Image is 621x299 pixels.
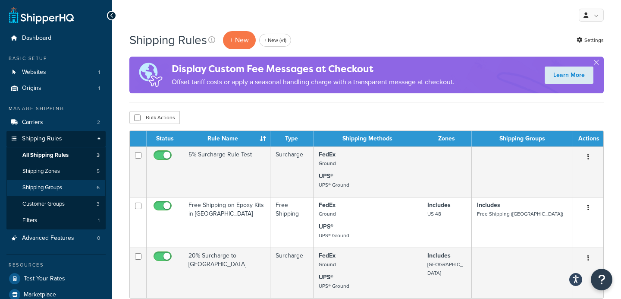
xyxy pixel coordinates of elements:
[6,196,106,212] a: Customer Groups 3
[573,131,603,146] th: Actions
[6,64,106,80] a: Websites 1
[97,119,100,126] span: 2
[477,210,563,218] small: Free Shipping ([GEOGRAPHIC_DATA])
[319,159,336,167] small: Ground
[172,76,455,88] p: Offset tariff costs or apply a seasonal handling charge with a transparent message at checkout.
[98,217,100,224] span: 1
[97,184,100,191] span: 6
[319,282,349,290] small: UPS® Ground
[223,31,256,49] p: + New
[270,197,314,248] td: Free Shipping
[22,135,62,143] span: Shipping Rules
[97,235,100,242] span: 0
[22,119,43,126] span: Carriers
[129,57,172,93] img: duties-banner-06bc72dcb5fe05cb3f9472aba00be2ae8eb53ab6f0d8bb03d382ba314ac3c341.png
[6,147,106,163] li: All Shipping Rules
[22,152,69,159] span: All Shipping Rules
[6,230,106,246] li: Advanced Features
[183,131,270,146] th: Rule Name : activate to sort column ascending
[97,152,100,159] span: 3
[22,69,46,76] span: Websites
[6,115,106,130] a: Carriers 2
[6,105,106,112] div: Manage Shipping
[97,168,100,175] span: 5
[98,85,100,92] span: 1
[270,146,314,197] td: Surcharge
[319,210,336,218] small: Ground
[98,69,100,76] span: 1
[319,222,333,231] strong: UPS®
[6,64,106,80] li: Websites
[6,131,106,147] a: Shipping Rules
[22,235,74,242] span: Advanced Features
[129,32,207,48] h1: Shipping Rules
[22,85,41,92] span: Origins
[129,111,180,124] button: Bulk Actions
[172,62,455,76] h4: Display Custom Fee Messages at Checkout
[9,6,74,24] a: ShipperHQ Home
[183,248,270,298] td: 20% Surcharge to [GEOGRAPHIC_DATA]
[319,172,333,181] strong: UPS®
[6,30,106,46] a: Dashboard
[319,273,333,282] strong: UPS®
[591,269,612,290] button: Open Resource Center
[270,248,314,298] td: Surcharge
[427,251,451,260] strong: Includes
[6,115,106,130] li: Carriers
[147,131,183,146] th: Status
[6,230,106,246] a: Advanced Features 0
[270,131,314,146] th: Type
[319,251,336,260] strong: FedEx
[319,232,349,239] small: UPS® Ground
[427,200,451,210] strong: Includes
[472,131,573,146] th: Shipping Groups
[183,146,270,197] td: 5% Surcharge Rule Test
[6,213,106,229] li: Filters
[97,200,100,208] span: 3
[6,163,106,179] a: Shipping Zones 5
[319,150,336,159] strong: FedEx
[6,80,106,96] a: Origins 1
[6,147,106,163] a: All Shipping Rules 3
[6,163,106,179] li: Shipping Zones
[319,200,336,210] strong: FedEx
[259,34,291,47] a: + New (v1)
[319,261,336,268] small: Ground
[183,197,270,248] td: Free Shipping on Epoxy Kits in [GEOGRAPHIC_DATA]
[577,34,604,46] a: Settings
[427,210,441,218] small: US 48
[6,80,106,96] li: Origins
[24,275,65,283] span: Test Your Rates
[422,131,472,146] th: Zones
[6,180,106,196] a: Shipping Groups 6
[6,131,106,229] li: Shipping Rules
[22,35,51,42] span: Dashboard
[24,291,56,299] span: Marketplace
[477,200,500,210] strong: Includes
[6,213,106,229] a: Filters 1
[427,261,463,277] small: [GEOGRAPHIC_DATA]
[6,261,106,269] div: Resources
[545,67,593,84] a: Learn More
[22,168,60,175] span: Shipping Zones
[22,184,62,191] span: Shipping Groups
[22,217,37,224] span: Filters
[6,196,106,212] li: Customer Groups
[6,180,106,196] li: Shipping Groups
[314,131,422,146] th: Shipping Methods
[6,271,106,286] a: Test Your Rates
[319,181,349,189] small: UPS® Ground
[22,200,65,208] span: Customer Groups
[6,55,106,62] div: Basic Setup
